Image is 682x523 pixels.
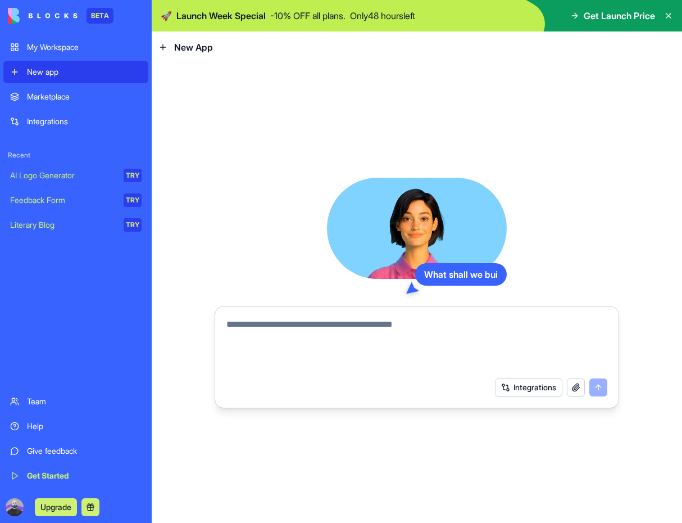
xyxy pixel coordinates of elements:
div: Get Started [27,470,142,481]
div: Marketplace [27,91,142,102]
a: Upgrade [35,501,77,512]
a: Team [3,390,148,413]
a: Give feedback [3,440,148,462]
button: Upgrade [35,498,77,516]
div: TRY [124,193,142,207]
div: Integrations [27,116,142,127]
div: Feedback Form [10,195,116,206]
a: My Workspace [3,36,148,58]
a: Get Started [3,465,148,487]
div: TRY [124,169,142,182]
span: New App [174,40,213,54]
div: What shall we bui [415,263,507,286]
span: Recent [3,151,148,160]
a: BETA [8,8,113,24]
div: Literary Blog [10,219,116,231]
div: Team [27,396,142,407]
div: Help [27,421,142,432]
button: Integrations [495,378,562,396]
img: logo [8,8,78,24]
a: Help [3,415,148,438]
p: Only 48 hours left [350,9,415,22]
a: AI Logo GeneratorTRY [3,164,148,187]
div: Give feedback [27,445,142,457]
span: Launch Week Special [176,9,266,22]
span: 🚀 [161,9,172,22]
div: My Workspace [27,42,142,53]
a: Integrations [3,110,148,133]
div: TRY [124,218,142,232]
p: - 10 % OFF all plans. [270,9,345,22]
a: Feedback FormTRY [3,189,148,211]
span: Get Launch Price [584,9,655,22]
a: Marketplace [3,85,148,108]
a: New app [3,61,148,83]
img: ACg8ocJT3CVsWA84pAFwCENB0KIJqXOBa3qJAXYaqqELe1gDT4RCfl6P=s96-c [6,498,24,516]
div: AI Logo Generator [10,170,116,181]
div: New app [27,66,142,78]
div: BETA [87,8,113,24]
a: Literary BlogTRY [3,214,148,236]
